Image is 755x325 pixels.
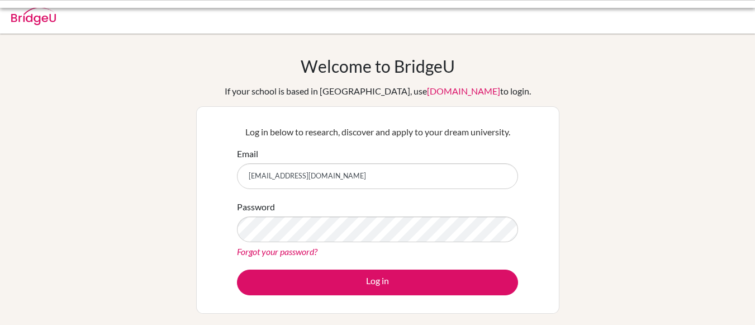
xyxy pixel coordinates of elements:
[11,7,56,25] img: Bridge-U
[237,147,258,161] label: Email
[301,56,455,76] h1: Welcome to BridgeU
[237,270,518,295] button: Log in
[237,246,317,257] a: Forgot your password?
[237,125,518,139] p: Log in below to research, discover and apply to your dream university.
[237,200,275,214] label: Password
[225,84,531,98] div: If your school is based in [GEOGRAPHIC_DATA], use to login.
[427,86,500,96] a: [DOMAIN_NAME]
